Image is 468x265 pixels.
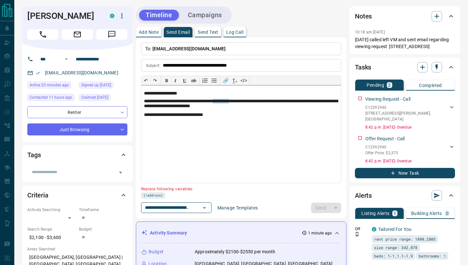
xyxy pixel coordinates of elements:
[355,8,455,24] div: Notes
[367,83,384,87] p: Pending
[79,82,127,91] div: Sun Apr 06 2025
[374,253,413,259] span: beds: 1-1,1.1-1.9
[365,135,405,142] p: Offer Request - Call
[141,76,150,85] button: ↶
[355,36,455,50] p: [DATE] called left VM and sent email regarding viewing request [STREET_ADDRESS]
[361,211,390,216] p: Listing Alerts
[355,190,372,201] h2: Alerts
[27,11,100,21] h1: [PERSON_NAME]
[79,207,127,213] p: Timeframe:
[141,227,341,239] div: Activity Summary1 minute ago
[62,29,93,40] span: Email
[365,96,410,103] p: Viewing Request - Call
[27,246,127,252] p: Areas Searched:
[149,248,163,255] p: Budget
[27,82,76,91] div: Tue Sep 16 2025
[110,14,114,18] div: condos.ca
[62,55,70,63] button: Open
[79,226,127,232] p: Budget:
[27,147,127,163] div: Tags
[191,78,196,83] s: ab
[372,227,376,232] div: condos.ca
[189,76,198,85] button: ab
[195,248,276,255] p: Approximately $2100-$2550 per month
[355,59,455,75] div: Tasks
[27,232,76,243] p: $2,100 - $3,600
[166,30,190,34] p: Send Email
[355,232,359,236] svg: Push Notification Only
[139,30,159,34] p: Add Note
[214,203,262,213] button: Manage Templates
[181,10,228,20] button: Campaigns
[171,76,180,85] button: 𝑰
[27,226,76,232] p: Search Range:
[365,124,455,130] p: 8:42 p.m. [DATE] - Overdue
[355,168,455,178] button: New Task
[365,144,398,150] p: C12392940
[226,30,243,34] p: Log Call
[365,105,448,110] p: C12392940
[141,43,341,55] p: To:
[27,207,76,213] p: Actively Searching:
[355,30,385,34] p: 10:18 am [DATE]
[355,188,455,203] div: Alerts
[311,203,341,213] div: split button
[446,211,448,216] p: 0
[162,76,171,85] button: 𝐁
[180,76,189,85] button: 𝐔
[200,203,209,212] button: Open
[365,110,448,122] p: [STREET_ADDRESS][PERSON_NAME] , [GEOGRAPHIC_DATA]
[27,106,127,118] div: Renter
[378,227,411,232] a: Tailored For You
[355,62,371,72] h2: Tasks
[81,94,108,101] span: Claimed [DATE]
[183,78,186,83] span: 𝐔
[96,29,127,40] span: Message
[374,244,417,251] span: size range: 342,878
[27,150,41,160] h2: Tags
[36,71,40,75] svg: Email Verified
[201,76,210,85] button: Numbered list
[152,46,226,51] span: [EMAIL_ADDRESS][DOMAIN_NAME]
[394,211,396,216] p: 1
[30,94,72,101] span: Contacted 11 hours ago
[419,83,442,88] p: Completed
[374,236,435,242] span: rent price range: 1890,2805
[27,187,127,203] div: Criteria
[30,82,69,88] span: Active 25 minutes ago
[411,211,442,216] p: Building Alerts
[141,184,337,193] p: Replace following variables:
[146,63,160,69] p: Subject:
[143,193,163,198] span: {!address}
[221,76,230,85] button: 🔗
[210,76,219,85] button: Bullet list
[79,94,127,103] div: Mon Apr 07 2025
[81,82,111,88] span: Signed up [DATE]
[150,230,187,236] p: Activity Summary
[308,230,332,236] p: 1 minute ago
[365,103,455,123] div: C12392940[STREET_ADDRESS][PERSON_NAME],[GEOGRAPHIC_DATA]
[27,190,48,200] h2: Criteria
[239,76,248,85] button: </>
[388,83,391,87] p: 2
[365,158,455,164] p: 8:42 p.m. [DATE] - Overdue
[355,11,372,21] h2: Notes
[27,29,58,40] span: Call
[27,123,127,135] div: Just Browsing
[139,10,179,20] button: Timeline
[230,76,239,85] button: T̲ₓ
[355,226,368,232] p: Off
[198,30,218,34] p: Send Text
[419,253,446,259] span: bathrooms: 1
[116,168,125,177] button: Open
[365,143,455,157] div: C12392940Offer Price: $2,375
[45,70,118,75] a: [EMAIL_ADDRESS][DOMAIN_NAME]
[150,76,160,85] button: ↷
[365,150,398,156] p: Offer Price: $2,375
[27,94,76,103] div: Tue Sep 16 2025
